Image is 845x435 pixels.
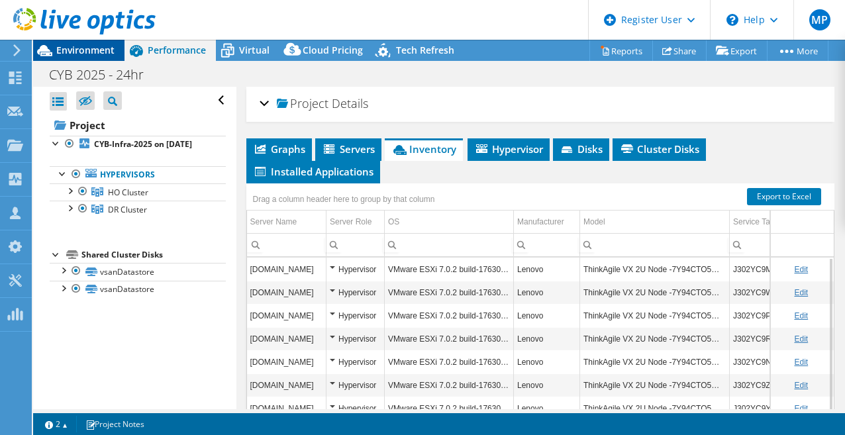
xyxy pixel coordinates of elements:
div: Hypervisor [330,354,381,370]
span: Disks [560,142,603,156]
td: Column Server Role, Filter cell [326,233,385,256]
td: Column Model, Value ThinkAgile VX 2U Node -7Y94CTO5WW- [580,350,730,373]
a: Share [652,40,707,61]
a: Edit [794,288,808,297]
div: Manufacturer [517,214,564,230]
td: Column Manufacturer, Value Lenovo [514,397,580,420]
td: Column Model, Value ThinkAgile VX 2U Node -7Y94CTO5WW- [580,281,730,304]
td: Column Manufacturer, Value Lenovo [514,373,580,397]
td: Column Server Name, Value hoesxi02.cyb.com.au [247,350,326,373]
td: Column Model, Filter cell [580,233,730,256]
td: Model Column [580,211,730,234]
div: Drag a column header here to group by that column [250,190,438,209]
span: Cloud Pricing [303,44,363,56]
td: Column OS, Value VMware ESXi 7.0.2 build-17630552 [385,327,514,350]
span: Tech Refresh [396,44,454,56]
a: vsanDatastore [50,263,226,280]
div: Hypervisor [330,331,381,347]
span: Installed Applications [253,165,373,178]
a: Project Notes [76,416,154,432]
a: Edit [794,265,808,274]
b: CYB-Infra-2025 on [DATE] [94,138,192,150]
td: Column Model, Value ThinkAgile VX 2U Node -7Y94CTO5WW- [580,304,730,327]
a: Edit [794,404,808,413]
td: Column OS, Filter cell [385,233,514,256]
div: Service Tag Serial Number [733,214,828,230]
span: Environment [56,44,115,56]
td: Column Model, Value ThinkAgile VX 2U Node -7Y94CTO5WW- [580,373,730,397]
span: Virtual [239,44,270,56]
td: Column OS, Value VMware ESXi 7.0.2 build-17630552 [385,281,514,304]
td: Column Model, Value ThinkAgile VX 2U Node -7Y94CTO5WW- [580,258,730,281]
span: Performance [148,44,206,56]
a: Edit [794,311,808,320]
div: Hypervisor [330,377,381,393]
td: Column OS, Value VMware ESXi 7.0.2 build-17630552 [385,304,514,327]
a: Hypervisors [50,166,226,183]
td: OS Column [385,211,514,234]
a: vsanDatastore [50,281,226,298]
span: Details [332,95,368,111]
svg: \n [726,14,738,26]
td: Column Server Role, Value Hypervisor [326,304,385,327]
td: Column Model, Value ThinkAgile VX 2U Node -7Y94CTO5WW- [580,397,730,420]
td: Manufacturer Column [514,211,580,234]
td: Column Server Name, Value dresxi02.cyb.com.au [247,373,326,397]
td: Column Service Tag Serial Number, Value J302YC9Z [730,373,840,397]
td: Column Manufacturer, Value Lenovo [514,327,580,350]
span: Graphs [253,142,305,156]
div: Model [583,214,605,230]
td: Column OS, Value VMware ESXi 7.0.2 build-17630552 [385,373,514,397]
td: Column Server Name, Filter cell [247,233,326,256]
td: Column Manufacturer, Value Lenovo [514,258,580,281]
td: Column Server Role, Value Hypervisor [326,397,385,420]
td: Column Server Name, Value dresxi01.cyb.com.au [247,397,326,420]
td: Column Service Tag Serial Number, Filter cell [730,233,840,256]
td: Column Server Role, Value Hypervisor [326,258,385,281]
a: Edit [794,381,808,390]
td: Column Server Role, Value Hypervisor [326,350,385,373]
div: Server Role [330,214,372,230]
a: Reports [589,40,653,61]
td: Server Name Column [247,211,326,234]
td: Column Service Tag Serial Number, Value J302YC9N [730,350,840,373]
div: Hypervisor [330,401,381,416]
td: Column Service Tag Serial Number, Value J302YC9W [730,281,840,304]
h1: CYB 2025 - 24hr [43,68,164,82]
td: Column Server Role, Value Hypervisor [326,373,385,397]
span: Project [277,97,328,111]
td: Column Service Tag Serial Number, Value J302YC9M [730,258,840,281]
td: Column Model, Value ThinkAgile VX 2U Node -7Y94CTO5WW- [580,327,730,350]
div: Hypervisor [330,262,381,277]
a: Edit [794,334,808,344]
td: Column Manufacturer, Value Lenovo [514,350,580,373]
span: MP [809,9,830,30]
td: Column Server Name, Value hoesxi03.cyb.com.au [247,258,326,281]
a: CYB-Infra-2025 on [DATE] [50,136,226,153]
td: Column Server Role, Value Hypervisor [326,281,385,304]
td: Column Service Tag Serial Number, Value J302YC9R [730,327,840,350]
td: Column OS, Value VMware ESXi 7.0.2 build-17630552 [385,397,514,420]
a: Export to Excel [747,188,821,205]
td: Column Server Name, Value hoesxi01.cyb.com.au [247,281,326,304]
span: Inventory [391,142,456,156]
td: Service Tag Serial Number Column [730,211,840,234]
td: Column OS, Value VMware ESXi 7.0.2 build-17630552 [385,258,514,281]
td: Column Server Role, Value Hypervisor [326,327,385,350]
div: Server Name [250,214,297,230]
a: More [767,40,828,61]
td: Column Server Name, Value hoesxi05.cyb.com.au [247,304,326,327]
a: Edit [794,358,808,367]
div: Hypervisor [330,308,381,324]
td: Server Role Column [326,211,385,234]
span: Servers [322,142,375,156]
td: Column OS, Value VMware ESXi 7.0.2 build-17630552 [385,350,514,373]
td: Column Server Name, Value hoesxi04.cyb.com.au [247,327,326,350]
span: DR Cluster [108,204,147,215]
div: Shared Cluster Disks [81,247,226,263]
span: Hypervisor [474,142,543,156]
div: OS [388,214,399,230]
td: Column Manufacturer, Value Lenovo [514,304,580,327]
td: Column Manufacturer, Value Lenovo [514,281,580,304]
span: Cluster Disks [619,142,699,156]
